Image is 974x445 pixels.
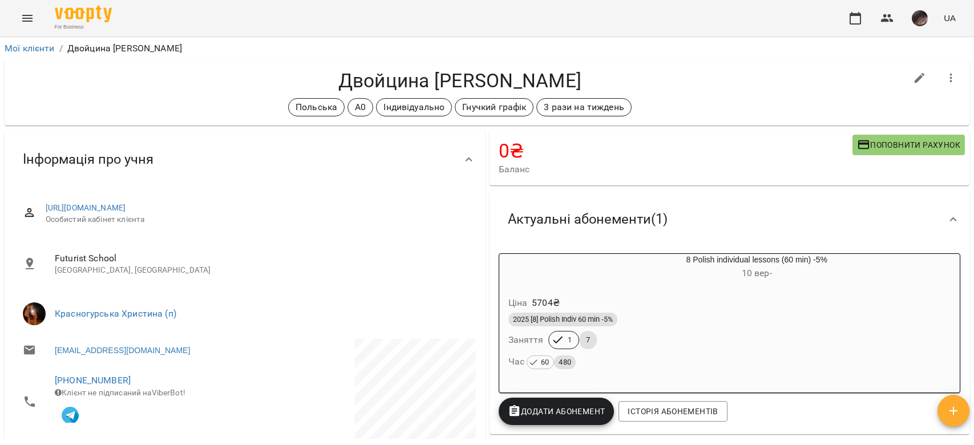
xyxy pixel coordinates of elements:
h6: Заняття [508,332,544,348]
div: Актуальні абонементи(1) [490,190,970,249]
img: Voopty Logo [55,6,112,22]
a: [URL][DOMAIN_NAME] [46,203,126,212]
p: Гнучкий графік [462,100,526,114]
span: Поповнити рахунок [857,138,960,152]
span: 1 [561,335,579,345]
span: Futurist School [55,252,467,265]
p: 5704 ₴ [532,296,560,310]
span: Особистий кабінет клієнта [46,214,467,225]
button: Menu [14,5,41,32]
h6: Час [508,354,576,370]
nav: breadcrumb [5,42,969,55]
div: Індивідуально [376,98,452,116]
a: Мої клієнти [5,43,55,54]
p: Польська [296,100,337,114]
button: Додати Абонемент [499,398,615,425]
button: UA [939,7,960,29]
p: Двойцина [PERSON_NAME] [67,42,182,55]
div: 8 Polish individual lessons (60 min) -5% [499,254,554,281]
span: 2025 [8] Polish Indiv 60 min -5% [508,314,617,325]
p: 3 рази на тиждень [544,100,624,114]
span: UA [944,12,956,24]
span: For Business [55,23,112,31]
div: 8 Polish individual lessons (60 min) -5% [554,254,960,281]
a: Красногурська Христина (п) [55,308,176,319]
div: Польська [288,98,345,116]
a: [PHONE_NUMBER] [55,375,131,386]
img: Telegram [62,407,79,424]
p: Індивідуально [383,100,444,114]
a: [EMAIL_ADDRESS][DOMAIN_NAME] [55,345,190,356]
img: Красногурська Христина (п) [23,302,46,325]
button: Поповнити рахунок [852,135,965,155]
img: 297f12a5ee7ab206987b53a38ee76f7e.jpg [912,10,928,26]
p: [GEOGRAPHIC_DATA], [GEOGRAPHIC_DATA] [55,265,467,276]
span: Інформація про учня [23,151,153,168]
h6: Ціна [508,295,528,311]
span: Актуальні абонементи ( 1 ) [508,211,668,228]
span: 7 [579,335,597,345]
li: / [59,42,63,55]
span: 10 вер - [742,268,772,278]
span: 60 [536,356,553,369]
div: А0 [347,98,373,116]
div: Гнучкий графік [455,98,534,116]
span: Додати Абонемент [508,404,605,418]
span: Баланс [499,163,852,176]
span: 480 [554,356,575,369]
span: Клієнт не підписаний на ViberBot! [55,388,185,397]
span: Історія абонементів [628,404,718,418]
button: 8 Polish individual lessons (60 min) -5%10 вер- Ціна5704₴2025 [8] Polish Indiv 60 min -5%Заняття1... [499,254,960,383]
p: А0 [355,100,366,114]
h4: Двойцина [PERSON_NAME] [14,69,906,92]
h4: 0 ₴ [499,139,852,163]
div: 3 рази на тиждень [536,98,632,116]
button: Клієнт підписаний на VooptyBot [55,399,86,430]
button: Історія абонементів [619,401,727,422]
div: Інформація про учня [5,130,485,189]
